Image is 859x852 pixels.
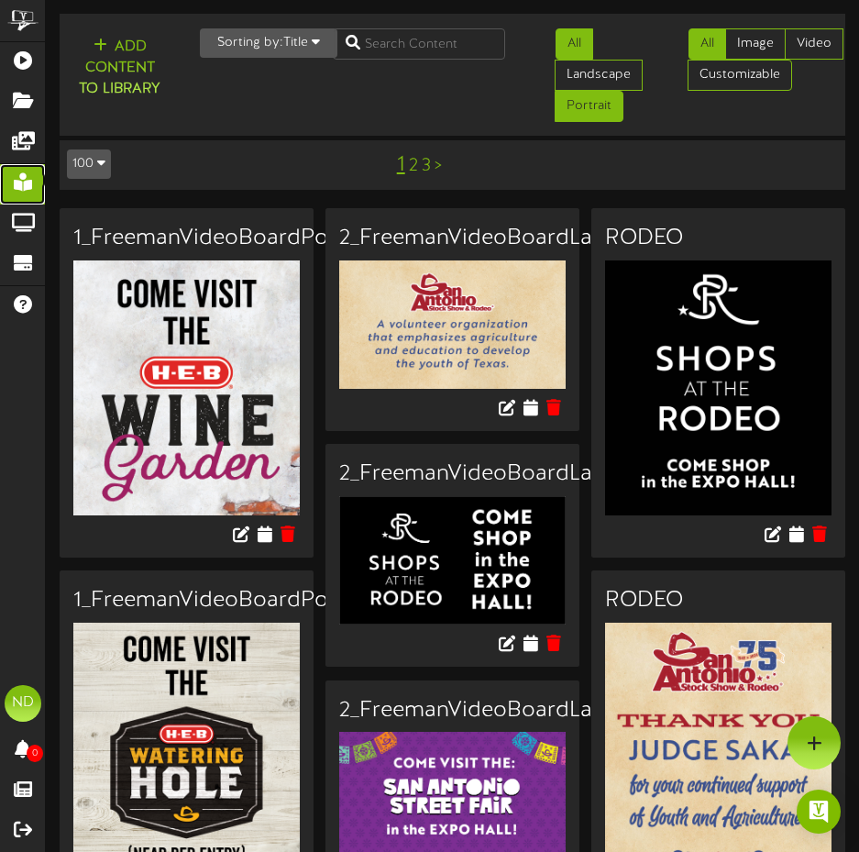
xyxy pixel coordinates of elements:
img: 33f44bc4-9ae8-4658-9427-368309de6637.jpg [339,260,566,390]
a: All [688,28,726,60]
a: Portrait [555,91,623,122]
a: Image [725,28,786,60]
img: 050b7028-001c-4b55-8de6-a732fadb0dcb.jpg [73,260,300,515]
h3: 2_FreemanVideoBoardLandscape_1080x608_16 [339,699,566,723]
a: Landscape [555,60,643,91]
button: Sorting by:Title [200,28,337,58]
h3: TV_Varsity [605,227,831,250]
a: > [435,156,442,176]
a: 2 [409,156,418,176]
h3: 1_FreemanVideoBoardPortrait_1080x1216_01 [73,227,300,250]
video: Your browser does not support HTML5 video. [605,647,831,760]
button: 100 [67,149,111,179]
h3: 2_FreemanVideoBoardLandscape_1080x608_15 [339,462,566,486]
h3: 1_FreemanVideoBoardPortrait_1080x1216_02 [73,589,300,613]
img: 267b11b7-22c5-40b2-88e7-c63d45d329ea.jpg [339,496,566,625]
div: ND [5,685,41,722]
a: Video [785,28,843,60]
img: 728e264b-e645-4b75-b25f-78cf31c93ca7.jpg [605,260,831,515]
a: All [556,28,593,60]
a: 3 [422,156,431,176]
span: 0 [27,745,43,762]
a: Customizable [688,60,792,91]
div: Open Intercom Messenger [797,790,841,834]
button: Add Contentto Library [67,36,172,101]
input: Search Content [333,28,505,60]
h3: _2025SARODEO-ExpoHall2_NorthSide1280x769px1 [605,589,831,637]
a: 1 [397,153,405,177]
h3: 2_FreemanVideoBoardLandscape_1080x608_14 [339,227,566,250]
